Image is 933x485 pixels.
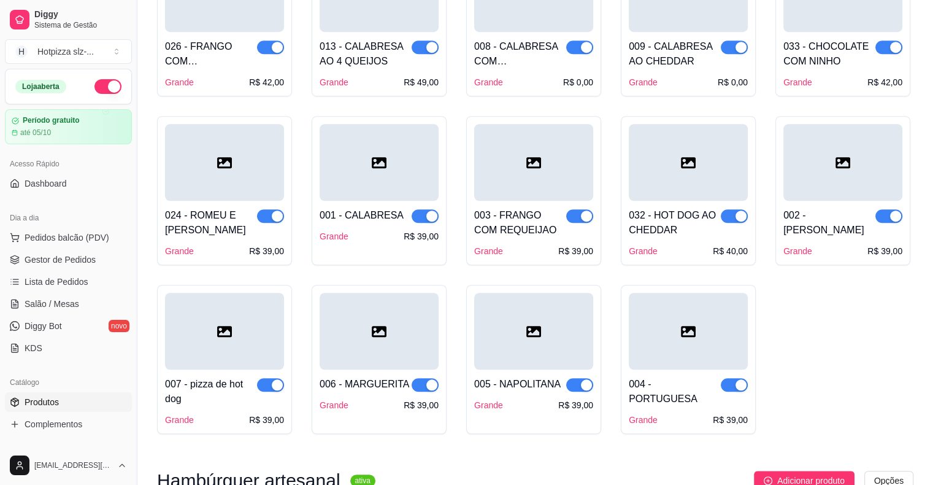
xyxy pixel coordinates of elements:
div: Dia a dia [5,208,132,228]
a: Diggy Botnovo [5,316,132,336]
div: Grande [783,76,812,88]
div: Grande [320,399,348,411]
div: 013 - CALABRESA AO 4 QUEIJOS [320,39,412,69]
div: Grande [783,245,812,257]
div: Grande [474,399,503,411]
span: Diggy [34,9,127,20]
div: Grande [474,245,503,257]
div: 032 - HOT DOG AO CHEDDAR [629,208,721,238]
div: R$ 39,00 [558,245,593,257]
div: 033 - CHOCOLATE COM NINHO [783,39,875,69]
div: Grande [629,414,658,426]
span: Sistema de Gestão [34,20,127,30]
div: 002 - [PERSON_NAME] [783,208,875,238]
div: R$ 39,00 [404,399,439,411]
div: Grande [165,245,194,257]
div: Grande [629,76,658,88]
article: Período gratuito [23,116,80,125]
div: Grande [165,76,194,88]
div: R$ 42,00 [867,76,902,88]
span: Produtos [25,396,59,408]
article: até 05/10 [20,128,51,138]
span: [EMAIL_ADDRESS][DOMAIN_NAME] [34,460,112,470]
a: Dashboard [5,174,132,193]
a: KDS [5,338,132,358]
div: 004 - PORTUGUESA [629,377,721,406]
span: Pedidos balcão (PDV) [25,231,109,244]
div: 006 - MARGUERITA [320,377,409,392]
div: R$ 39,00 [713,414,748,426]
div: 008 - CALABRESA COM [PERSON_NAME] [474,39,566,69]
a: Período gratuitoaté 05/10 [5,109,132,144]
div: Grande [165,414,194,426]
span: Complementos [25,418,82,430]
div: Grande [320,230,348,243]
div: R$ 40,00 [713,245,748,257]
a: Gestor de Pedidos [5,250,132,270]
div: R$ 0,00 [718,76,748,88]
span: Lista de Pedidos [25,276,88,288]
div: Acesso Rápido [5,154,132,174]
div: R$ 0,00 [563,76,593,88]
button: Select a team [5,39,132,64]
a: DiggySistema de Gestão [5,5,132,34]
div: R$ 42,00 [249,76,284,88]
div: 024 - ROMEU E [PERSON_NAME] [165,208,257,238]
div: 003 - FRANGO COM REQUEIJAO [474,208,566,238]
button: [EMAIL_ADDRESS][DOMAIN_NAME] [5,451,132,480]
span: Dashboard [25,177,67,190]
span: plus-circle [764,476,772,485]
span: KDS [25,342,42,354]
div: Grande [320,76,348,88]
span: Salão / Mesas [25,298,79,310]
a: Salão / Mesas [5,294,132,314]
div: Hotpizza slz- ... [37,45,94,58]
div: R$ 39,00 [867,245,902,257]
div: R$ 39,00 [249,245,284,257]
a: Produtos [5,392,132,412]
div: R$ 39,00 [249,414,284,426]
button: Alterar Status [94,79,121,94]
div: Grande [629,245,658,257]
span: Gestor de Pedidos [25,254,96,266]
div: 009 - CALABRESA AO CHEDDAR [629,39,721,69]
div: 001 - CALABRESA [320,208,404,223]
div: R$ 39,00 [558,399,593,411]
button: Pedidos balcão (PDV) [5,228,132,247]
a: Complementos [5,414,132,434]
span: H [15,45,28,58]
div: R$ 39,00 [404,230,439,243]
div: 005 - NAPOLITANA [474,377,561,392]
div: 026 - FRANGO COM [PERSON_NAME] [165,39,257,69]
span: Diggy Bot [25,320,62,332]
div: Loja aberta [15,80,66,93]
a: Lista de Pedidos [5,272,132,292]
div: Catálogo [5,373,132,392]
div: 007 - pizza de hot dog [165,377,257,406]
div: R$ 49,00 [404,76,439,88]
div: Grande [474,76,503,88]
